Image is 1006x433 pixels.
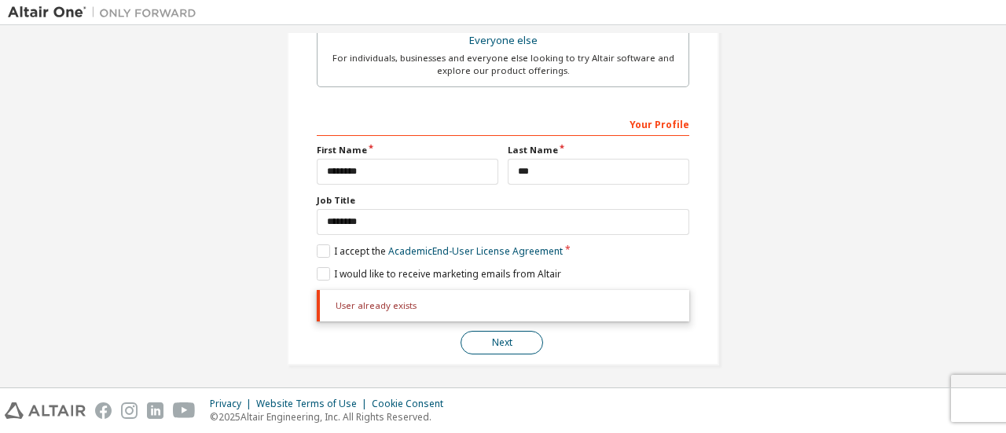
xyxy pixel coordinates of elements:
img: instagram.svg [121,402,138,419]
label: Job Title [317,194,689,207]
div: User already exists [317,290,689,321]
img: youtube.svg [173,402,196,419]
img: facebook.svg [95,402,112,419]
img: altair_logo.svg [5,402,86,419]
div: Everyone else [327,30,679,52]
img: linkedin.svg [147,402,163,419]
label: First Name [317,144,498,156]
div: Website Terms of Use [256,398,372,410]
a: Academic End-User License Agreement [388,244,563,258]
div: Your Profile [317,111,689,136]
p: © 2025 Altair Engineering, Inc. All Rights Reserved. [210,410,453,424]
label: I accept the [317,244,563,258]
div: Privacy [210,398,256,410]
img: Altair One [8,5,204,20]
div: For individuals, businesses and everyone else looking to try Altair software and explore our prod... [327,52,679,77]
button: Next [461,331,543,354]
label: I would like to receive marketing emails from Altair [317,267,561,281]
div: Cookie Consent [372,398,453,410]
label: Last Name [508,144,689,156]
